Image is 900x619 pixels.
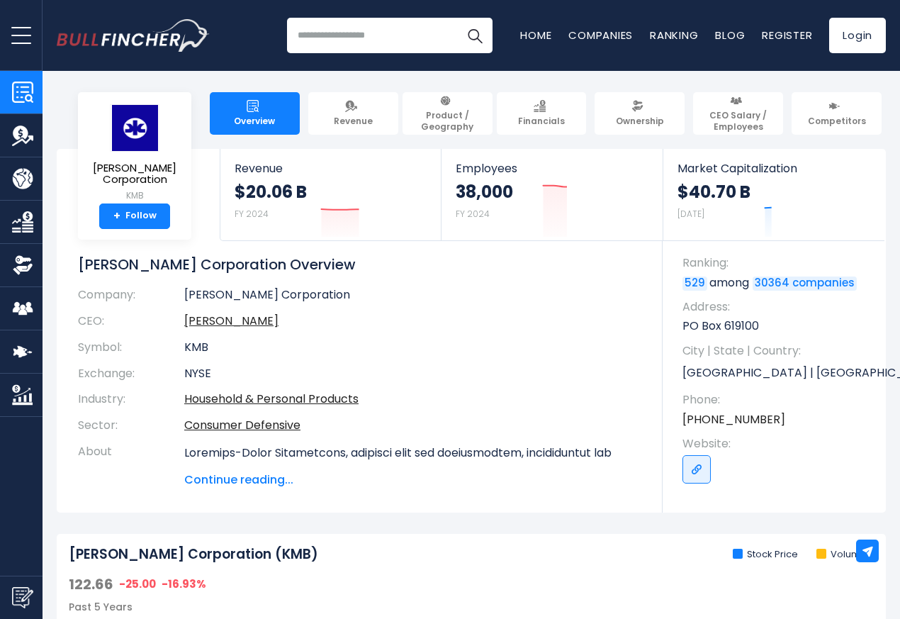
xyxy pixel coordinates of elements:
[184,417,300,433] a: Consumer Defensive
[663,149,884,240] a: Market Capitalization $40.70 B [DATE]
[682,275,872,291] p: among
[334,116,373,127] span: Revenue
[816,549,867,561] li: Volume
[113,210,120,223] strong: +
[78,288,184,308] th: Company:
[184,288,641,308] td: [PERSON_NAME] Corporation
[456,208,490,220] small: FY 2024
[441,149,662,240] a: Employees 38,000 FY 2024
[715,28,745,43] a: Blog
[677,181,750,203] strong: $40.70 B
[682,412,785,428] a: [PHONE_NUMBER]
[99,203,170,229] a: +Follow
[78,255,641,274] h1: [PERSON_NAME] Corporation Overview
[520,28,551,43] a: Home
[762,28,812,43] a: Register
[616,116,664,127] span: Ownership
[497,92,587,135] a: Financials
[78,361,184,387] th: Exchange:
[682,277,707,291] a: 529
[650,28,698,43] a: Ranking
[78,386,184,413] th: Industry:
[184,391,359,407] a: Household & Personal Products
[69,575,113,593] span: 122.66
[682,436,872,452] span: Website:
[235,181,307,203] strong: $20.06 B
[69,546,318,564] h2: [PERSON_NAME] Corporation (KMB)
[57,19,210,52] img: Bullfincher logo
[808,116,866,127] span: Competitors
[57,19,209,52] a: Go to homepage
[235,208,269,220] small: FY 2024
[235,162,427,175] span: Revenue
[753,277,857,291] a: 30364 companies
[682,455,711,484] a: Go to link
[308,92,398,135] a: Revenue
[89,162,180,186] span: [PERSON_NAME] Corporation
[682,255,872,271] span: Ranking:
[184,335,641,361] td: KMB
[733,549,798,561] li: Stock Price
[829,18,886,53] a: Login
[403,92,493,135] a: Product / Geography
[456,181,513,203] strong: 38,000
[682,392,872,408] span: Phone:
[682,318,872,334] p: PO Box 619100
[409,110,486,132] span: Product / Geography
[457,18,493,53] button: Search
[677,208,704,220] small: [DATE]
[234,116,275,127] span: Overview
[595,92,685,135] a: Ownership
[89,189,180,202] small: KMB
[78,439,184,489] th: About
[693,92,783,135] a: CEO Salary / Employees
[69,600,133,614] span: Past 5 Years
[184,361,641,387] td: NYSE
[792,92,882,135] a: Competitors
[78,413,184,439] th: Sector:
[568,28,633,43] a: Companies
[78,308,184,335] th: CEO:
[456,162,648,175] span: Employees
[119,577,156,591] span: -25.00
[220,149,441,240] a: Revenue $20.06 B FY 2024
[184,313,279,329] a: ceo
[682,343,872,359] span: City | State | Country:
[518,116,565,127] span: Financials
[184,472,641,489] span: Continue reading...
[682,362,872,384] p: [GEOGRAPHIC_DATA] | [GEOGRAPHIC_DATA] | US
[162,577,206,591] span: -16.93%
[210,92,300,135] a: Overview
[677,162,870,175] span: Market Capitalization
[699,110,777,132] span: CEO Salary / Employees
[78,335,184,361] th: Symbol:
[682,299,872,315] span: Address:
[89,104,181,203] a: [PERSON_NAME] Corporation KMB
[12,255,33,276] img: Ownership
